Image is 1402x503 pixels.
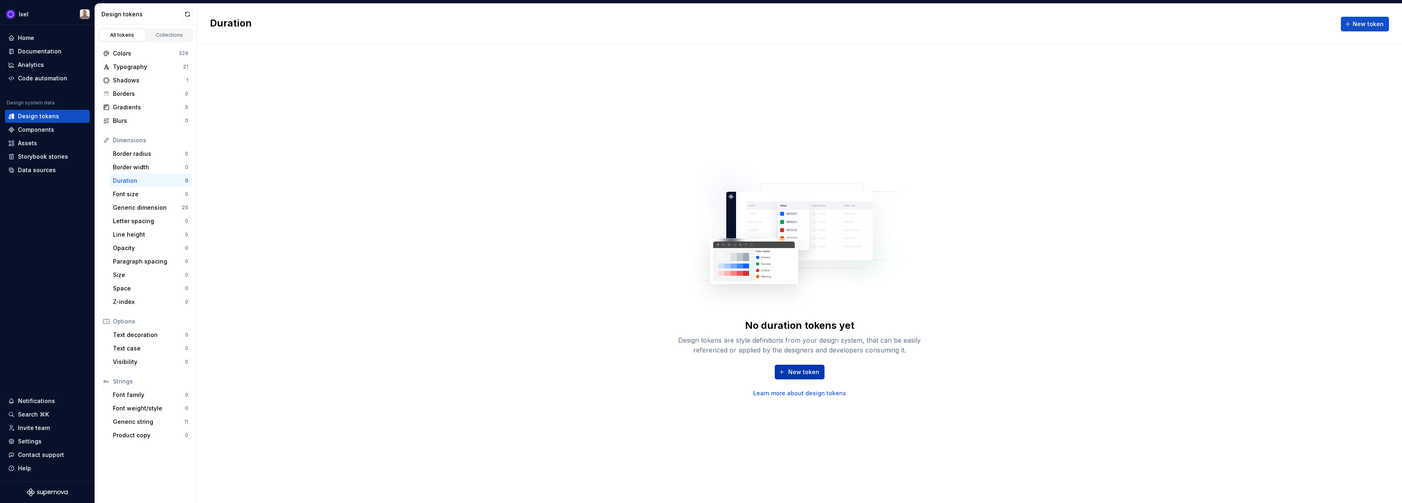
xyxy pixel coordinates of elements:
[5,164,90,177] a: Data sources
[1341,17,1389,31] button: New token
[5,462,90,475] button: Help
[110,215,192,228] a: Letter spacing0
[745,319,854,332] div: No duration tokens yet
[102,32,143,38] div: All tokens
[113,271,185,279] div: Size
[1353,20,1384,28] span: New token
[185,104,188,111] div: 5
[185,191,188,197] div: 0
[18,410,49,419] div: Search ⌘K
[113,190,185,198] div: Font size
[185,345,188,352] div: 0
[7,100,55,106] div: Design system data
[186,77,188,84] div: 1
[18,397,55,405] div: Notifications
[185,405,188,412] div: 0
[5,31,90,44] a: Home
[5,137,90,150] a: Assets
[113,136,188,144] div: Dimensions
[185,164,188,171] div: 0
[788,368,819,376] span: New token
[113,49,179,58] div: Colors
[18,126,54,134] div: Components
[5,408,90,421] button: Search ⌘K
[113,150,185,158] div: Border radius
[185,117,188,124] div: 0
[18,451,64,459] div: Contact support
[18,47,62,55] div: Documentation
[5,123,90,136] a: Components
[80,9,90,19] img: Alberto Roldán
[185,151,188,157] div: 0
[113,298,185,306] div: Z-index
[113,63,183,71] div: Typography
[185,299,188,305] div: 0
[113,418,184,426] div: Generic string
[185,218,188,224] div: 0
[113,117,185,125] div: Blurs
[775,365,824,379] button: New token
[110,342,192,355] a: Text case0
[100,101,192,114] a: Gradients5
[110,201,192,214] a: Generic dimension25
[113,163,185,171] div: Border width
[18,61,44,69] div: Analytics
[110,255,192,268] a: Paragraph spacing0
[5,110,90,123] a: Design tokens
[110,295,192,308] a: Z-index0
[113,404,185,412] div: Font weight/style
[100,114,192,127] a: Blurs0
[5,421,90,434] a: Invite team
[27,488,68,496] a: Supernova Logo
[100,74,192,87] a: Shadows1
[669,335,930,355] div: Design tokens are style definitions from your design system, that can be easily referenced or app...
[179,50,188,57] div: 329
[18,437,42,445] div: Settings
[185,432,188,439] div: 0
[18,74,67,82] div: Code automation
[5,58,90,71] a: Analytics
[110,161,192,174] a: Border width0
[182,204,188,211] div: 25
[110,242,192,255] a: Opacity0
[113,331,185,339] div: Text decoration
[5,45,90,58] a: Documentation
[5,394,90,408] button: Notifications
[113,230,185,239] div: Line height
[110,402,192,415] a: Font weight/style0
[185,272,188,278] div: 0
[185,392,188,398] div: 0
[183,64,188,70] div: 21
[100,47,192,60] a: Colors329
[110,188,192,201] a: Font size0
[101,10,182,18] div: Design tokens
[210,17,252,31] h2: Duration
[110,388,192,401] a: Font family0
[184,419,188,425] div: 11
[185,231,188,238] div: 0
[2,5,93,23] button: IxelAlberto Roldán
[185,285,188,292] div: 0
[185,332,188,338] div: 0
[185,258,188,265] div: 0
[113,284,185,292] div: Space
[113,257,185,266] div: Paragraph spacing
[113,344,185,352] div: Text case
[100,60,192,73] a: Typography21
[185,91,188,97] div: 0
[110,282,192,295] a: Space0
[113,431,185,439] div: Product copy
[149,32,190,38] div: Collections
[110,174,192,187] a: Duration0
[110,415,192,428] a: Generic string11
[113,177,185,185] div: Duration
[18,139,37,147] div: Assets
[110,429,192,442] a: Product copy0
[113,244,185,252] div: Opacity
[113,204,182,212] div: Generic dimension
[5,448,90,461] button: Contact support
[113,76,186,84] div: Shadows
[6,9,15,19] img: 868fd657-9a6c-419b-b302-5d6615f36a2c.png
[113,103,185,111] div: Gradients
[18,424,50,432] div: Invite team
